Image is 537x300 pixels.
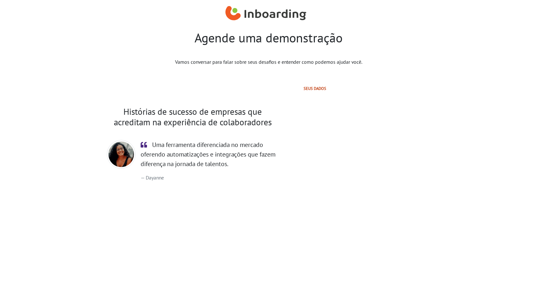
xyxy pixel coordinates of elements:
img: Inboarding Home [225,4,306,23]
a: Inboarding Home Page [225,3,306,25]
footer: Dayanne [141,174,279,181]
p: Uma ferramenta diferenciada no mercado oferendo automatizações e integrações que fazem diferença ... [141,140,279,169]
img: Day do Asaas [107,140,136,169]
p: Vamos conversar para falar sobre seus desafios e entender como podemos ajudar você. [126,58,411,66]
h1: Agende uma demonstração [92,30,445,45]
h2: Histórias de sucesso de empresas que acreditam na experiência de colaboradores [107,106,279,127]
h2: Seus dados [304,86,445,91]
